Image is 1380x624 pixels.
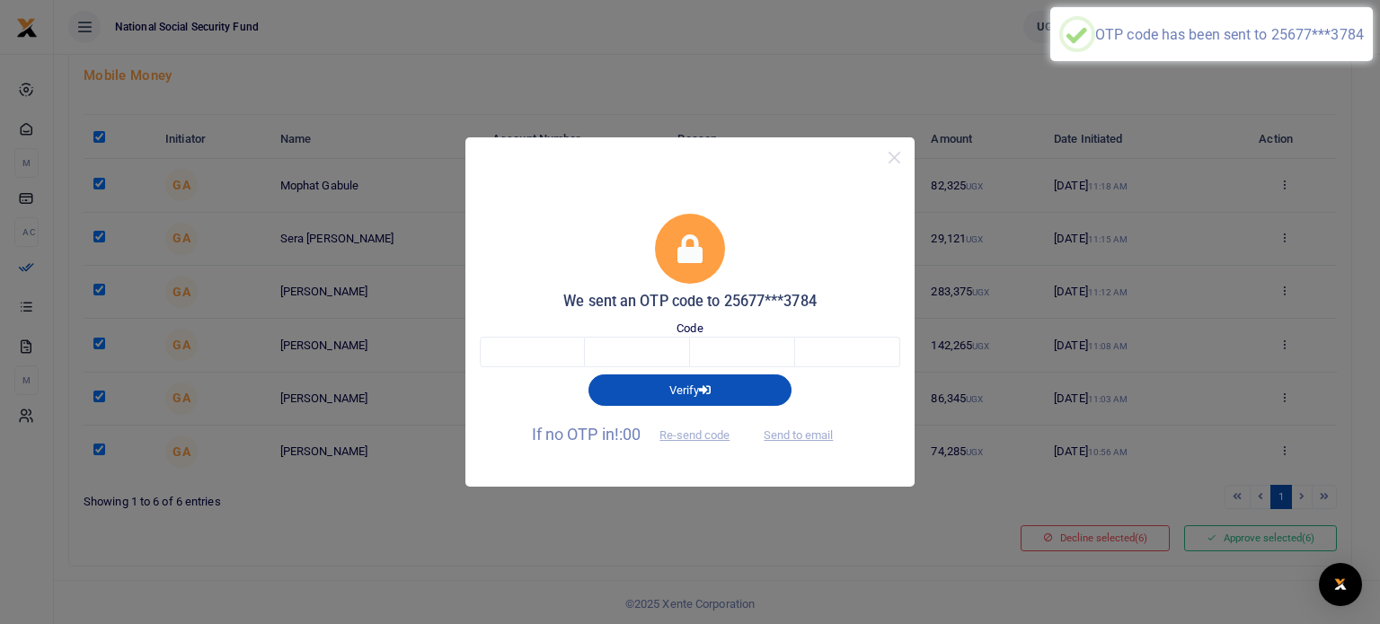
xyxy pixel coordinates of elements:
button: Close [881,145,907,171]
span: If no OTP in [532,425,746,444]
span: !:00 [615,425,641,444]
label: Code [677,320,703,338]
h5: We sent an OTP code to 25677***3784 [480,293,900,311]
div: Open Intercom Messenger [1319,563,1362,606]
div: OTP code has been sent to 25677***3784 [1095,26,1364,43]
button: Verify [588,374,792,405]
